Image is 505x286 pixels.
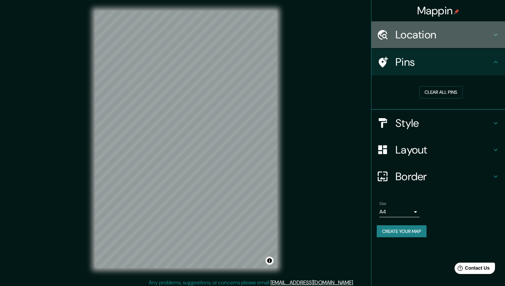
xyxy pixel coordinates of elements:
[454,9,459,14] img: pin-icon.png
[379,201,386,206] label: Size
[395,116,492,130] h4: Style
[417,4,460,17] h4: Mappin
[371,49,505,75] div: Pins
[371,21,505,48] div: Location
[266,257,274,265] button: Toggle attribution
[395,55,492,69] h4: Pins
[395,28,492,41] h4: Location
[371,110,505,136] div: Style
[395,170,492,183] h4: Border
[377,225,427,238] button: Create your map
[395,143,492,157] h4: Layout
[271,279,353,286] a: [EMAIL_ADDRESS][DOMAIN_NAME]
[371,163,505,190] div: Border
[95,11,277,268] canvas: Map
[419,86,463,98] button: Clear all pins
[371,136,505,163] div: Layout
[379,207,419,217] div: A4
[446,260,498,279] iframe: Help widget launcher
